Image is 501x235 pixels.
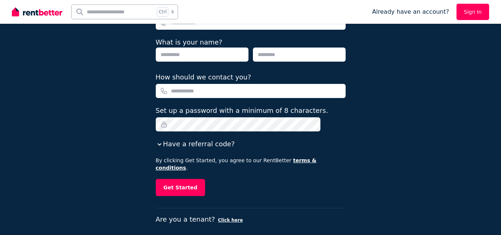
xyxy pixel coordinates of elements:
span: k [171,9,174,15]
label: Set up a password with a minimum of 8 characters. [156,105,328,116]
span: Ctrl [157,7,168,17]
label: What is your name? [156,38,223,46]
label: How should we contact you? [156,72,251,82]
p: Are you a tenant? [156,214,346,225]
button: Click here [218,217,243,223]
span: Already have an account? [372,7,449,16]
a: Sign In [456,4,489,20]
img: RentBetter [12,6,62,17]
p: By clicking Get Started, you agree to our RentBetter . [156,157,346,172]
button: Get Started [156,179,205,196]
button: Have a referral code? [156,139,235,149]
